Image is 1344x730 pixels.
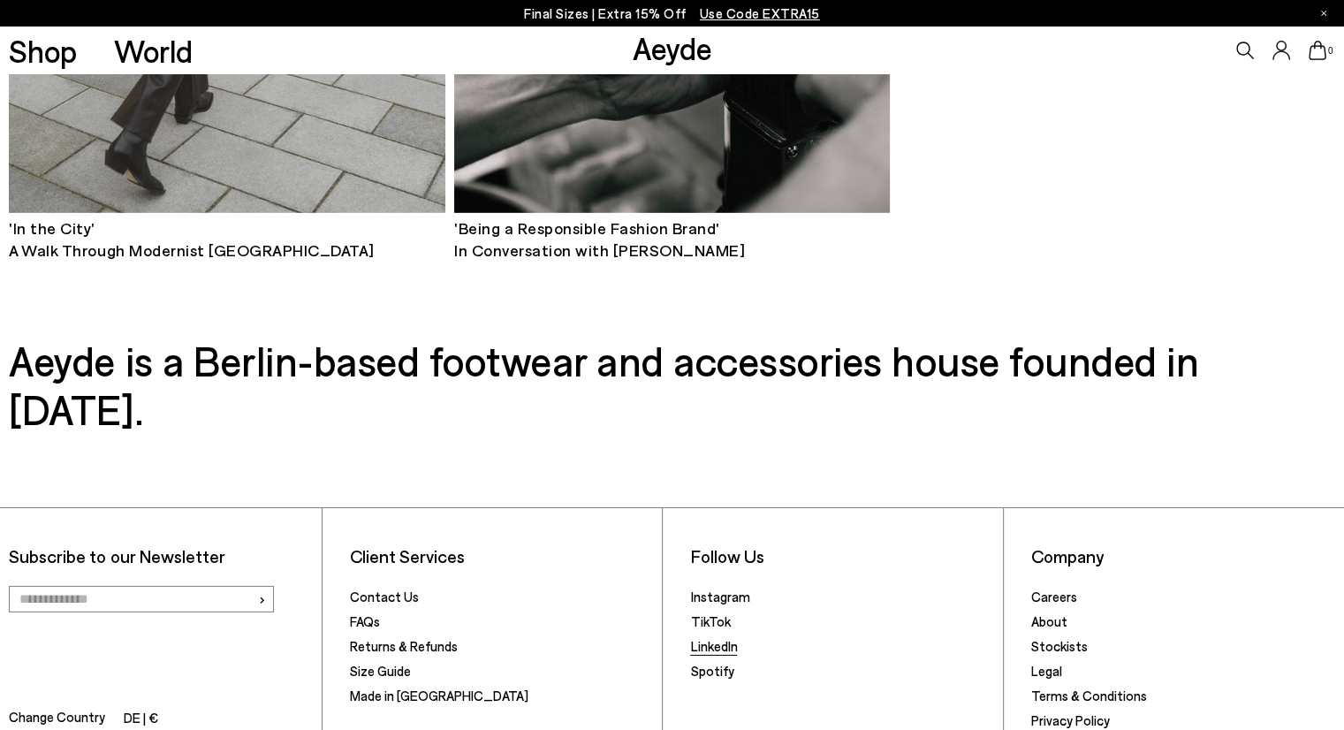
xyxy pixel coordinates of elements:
[257,586,265,612] span: ›
[350,663,411,679] a: Size Guide
[1031,688,1147,703] a: Terms & Conditions
[1031,712,1110,728] a: Privacy Policy
[690,589,749,605] a: Instagram
[700,5,820,21] span: Navigate to /collections/ss25-final-sizes
[524,3,820,25] p: Final Sizes | Extra 15% Off
[350,613,380,629] a: FAQs
[1031,545,1335,567] li: Company
[690,613,730,629] a: TikTok
[350,638,458,654] a: Returns & Refunds
[454,218,745,260] span: 'Being a Responsible Fashion Brand' In Conversation with [PERSON_NAME]
[1031,613,1067,629] a: About
[114,35,193,66] a: World
[690,638,737,654] a: LinkedIn
[690,663,733,679] a: Spotify
[690,545,993,567] li: Follow Us
[350,545,653,567] li: Client Services
[350,688,528,703] a: Made in [GEOGRAPHIC_DATA]
[9,545,312,567] p: Subscribe to our Newsletter
[1309,41,1326,60] a: 0
[9,336,1334,433] h3: Aeyde is a Berlin-based footwear and accessories house founded in [DATE].
[1031,589,1077,605] a: Careers
[1031,663,1062,679] a: Legal
[1326,46,1335,56] span: 0
[9,218,374,260] span: 'In the City' A Walk Through Modernist [GEOGRAPHIC_DATA]
[1031,638,1088,654] a: Stockists
[9,35,77,66] a: Shop
[633,29,712,66] a: Aeyde
[350,589,419,605] a: Contact Us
